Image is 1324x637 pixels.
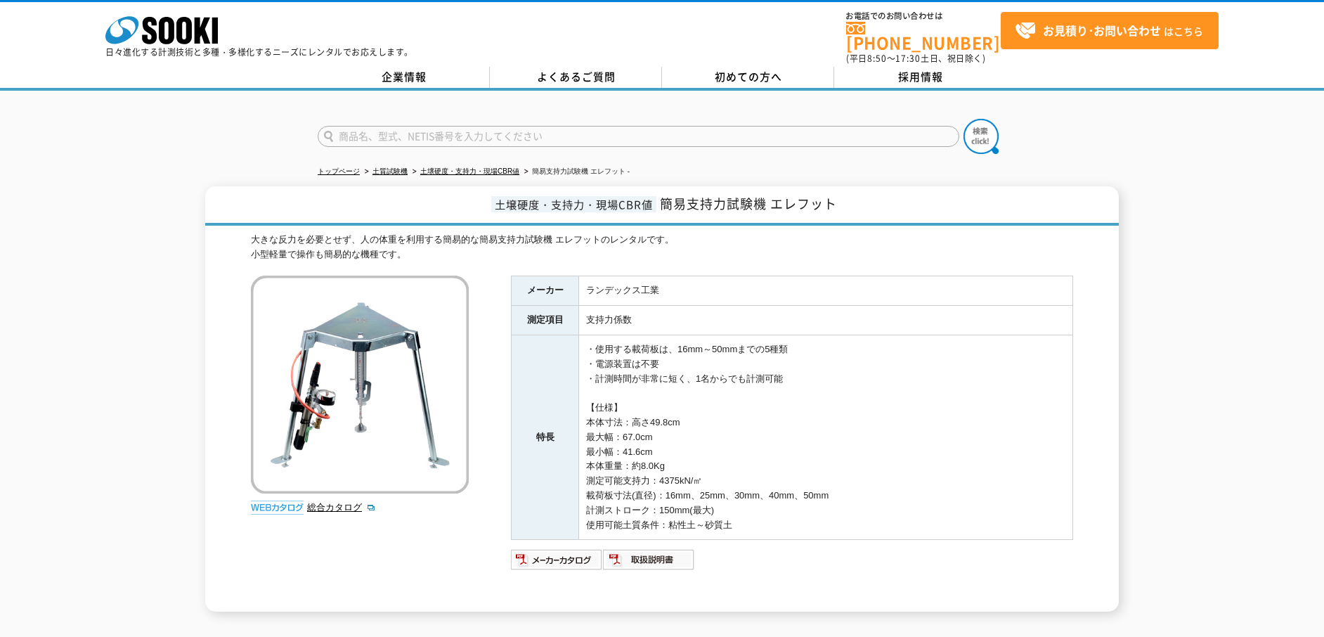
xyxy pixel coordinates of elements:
[1043,22,1161,39] strong: お見積り･お問い合わせ
[251,233,1073,262] div: 大きな反力を必要とせず、人の体重を利用する簡易的な簡易支持力試験機 エレフットのレンタルです。 小型軽量で操作も簡易的な機種です。
[372,167,408,175] a: 土質試験機
[512,306,579,335] th: 測定項目
[420,167,519,175] a: 土壌硬度・支持力・現場CBR値
[491,196,656,212] span: 土壌硬度・支持力・現場CBR値
[603,548,695,571] img: 取扱説明書
[521,165,630,179] li: 簡易支持力試験機 エレフット -
[1015,20,1203,41] span: はこちら
[662,67,834,88] a: 初めての方へ
[512,335,579,540] th: 特長
[846,52,985,65] span: (平日 ～ 土日、祝日除く)
[846,12,1001,20] span: お電話でのお問い合わせは
[963,119,999,154] img: btn_search.png
[318,167,360,175] a: トップページ
[251,501,304,515] img: webカタログ
[511,558,603,569] a: メーカーカタログ
[846,22,1001,51] a: [PHONE_NUMBER]
[512,276,579,306] th: メーカー
[318,67,490,88] a: 企業情報
[105,48,413,56] p: 日々進化する計測技術と多種・多様化するニーズにレンタルでお応えします。
[834,67,1006,88] a: 採用情報
[307,502,376,513] a: 総合カタログ
[490,67,662,88] a: よくあるご質問
[715,69,782,84] span: 初めての方へ
[579,306,1073,335] td: 支持力係数
[318,126,959,147] input: 商品名、型式、NETIS番号を入力してください
[511,548,603,571] img: メーカーカタログ
[1001,12,1219,49] a: お見積り･お問い合わせはこちら
[660,194,837,213] span: 簡易支持力試験機 エレフット
[603,558,695,569] a: 取扱説明書
[579,276,1073,306] td: ランデックス工業
[251,276,469,494] img: 簡易支持力試験機 エレフット -
[579,335,1073,540] td: ・使用する載荷板は、16mm～50mmまでの5種類 ・電源装置は不要 ・計測時間が非常に短く、1名からでも計測可能 【仕様】 本体寸法：高さ49.8cm 最大幅：67.0cm 最小幅：41.6c...
[895,52,921,65] span: 17:30
[867,52,887,65] span: 8:50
